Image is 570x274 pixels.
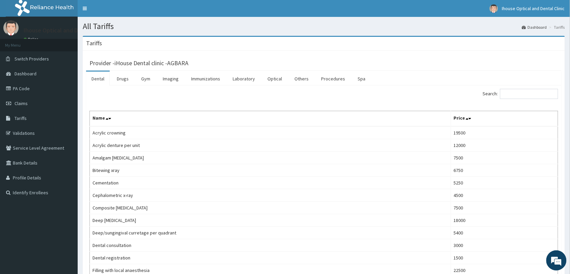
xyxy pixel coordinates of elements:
[157,72,184,86] a: Imaging
[352,72,371,86] a: Spa
[90,177,451,189] td: Cementation
[451,239,558,252] td: 3000
[451,152,558,164] td: 7500
[451,164,558,177] td: 6750
[90,126,451,139] td: Acrylic crowning
[90,189,451,202] td: Cephalometric x-ray
[548,24,565,30] li: Tariffs
[451,126,558,139] td: 19500
[3,184,129,208] textarea: Type your message and hit 'Enter'
[24,27,108,33] p: Ihouse Optical and Dental Clinic
[483,89,558,99] label: Search:
[15,71,36,77] span: Dashboard
[500,89,558,99] input: Search:
[262,72,287,86] a: Optical
[111,72,134,86] a: Drugs
[35,38,113,47] div: Chat with us now
[111,3,127,20] div: Minimize live chat window
[90,227,451,239] td: Deep/sungingival curretage per quadrant
[15,56,49,62] span: Switch Providers
[451,202,558,214] td: 7500
[490,4,498,13] img: User Image
[522,24,547,30] a: Dashboard
[186,72,226,86] a: Immunizations
[90,239,451,252] td: Dental consultation
[289,72,314,86] a: Others
[90,214,451,227] td: Deep [MEDICAL_DATA]
[451,189,558,202] td: 4500
[90,139,451,152] td: Acrylic denture per unit
[3,20,19,35] img: User Image
[227,72,260,86] a: Laboratory
[136,72,156,86] a: Gym
[90,202,451,214] td: Composite [MEDICAL_DATA]
[451,214,558,227] td: 18000
[502,5,565,11] span: Ihouse Optical and Dental Clinic
[316,72,351,86] a: Procedures
[451,252,558,264] td: 1500
[451,111,558,127] th: Price
[15,100,28,106] span: Claims
[83,22,565,31] h1: All Tariffs
[39,85,93,153] span: We're online!
[15,115,27,121] span: Tariffs
[86,40,102,46] h3: Tariffs
[90,252,451,264] td: Dental registration
[90,152,451,164] td: Amalgam [MEDICAL_DATA]
[24,37,40,42] a: Online
[86,72,110,86] a: Dental
[90,111,451,127] th: Name
[90,164,451,177] td: Bitewing xray
[89,60,188,66] h3: Provider - iHouse Dental clinic -AGBARA
[12,34,27,51] img: d_794563401_company_1708531726252_794563401
[451,177,558,189] td: 5250
[451,139,558,152] td: 12000
[451,227,558,239] td: 5400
